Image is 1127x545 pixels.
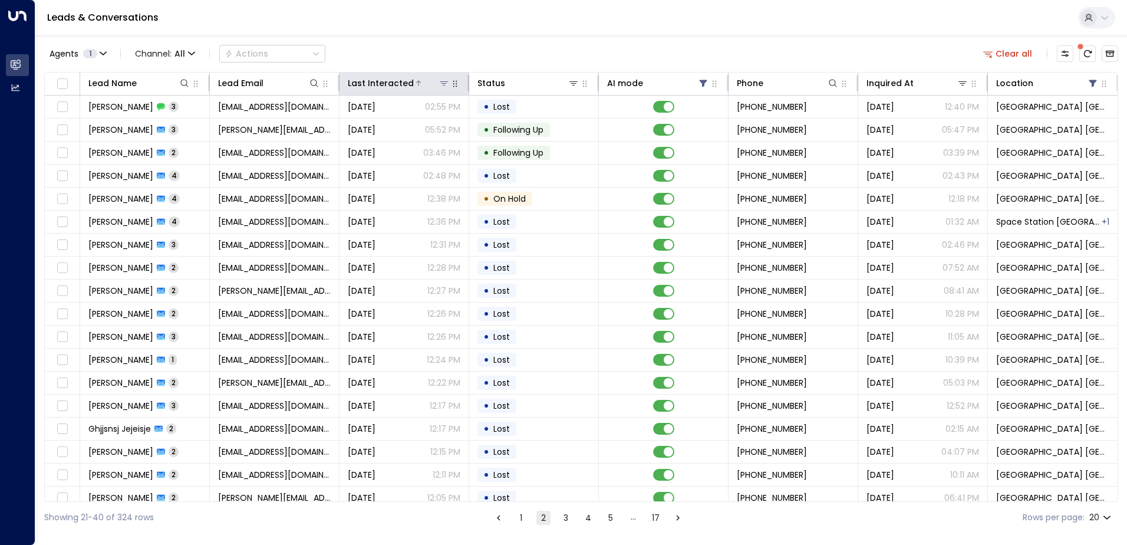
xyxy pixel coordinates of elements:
span: +447854407482 [737,400,807,412]
button: Customize [1057,45,1073,62]
p: 12:28 PM [427,262,460,274]
span: Toggle select row [55,169,70,183]
span: Toggle select row [55,215,70,229]
div: Lead Email [218,76,263,90]
span: 3 [169,331,179,342]
div: • [483,235,489,255]
span: Lost [493,285,510,297]
div: Inquired At [866,76,968,90]
span: Channel: [130,45,200,62]
span: Sep 14, 2025 [866,492,894,504]
span: 4 [169,216,180,226]
div: Status [477,76,579,90]
span: Toggle select row [55,399,70,413]
span: Space Station Castle Bromwich [996,308,1109,320]
span: Rebecca Bailey [88,216,153,228]
div: AI mode [607,76,709,90]
span: Lost [493,331,510,343]
span: morning@hotmail.com [218,423,331,435]
span: samira.hussain888@outlook.com [218,331,331,343]
p: 12:17 PM [430,400,460,412]
p: 12:17 PM [430,423,460,435]
span: Oct 07, 2025 [348,331,375,343]
span: +447983872967 [737,446,807,458]
span: Shemul Aktar [88,400,153,412]
p: 02:55 PM [425,101,460,113]
span: Space Station Castle Bromwich [996,239,1109,251]
span: 2 [169,377,179,388]
span: +447763242590 [737,239,807,251]
span: Sep 28, 2025 [866,423,894,435]
span: Toggle select row [55,491,70,505]
span: Oct 07, 2025 [348,354,375,366]
span: 2 [169,493,179,503]
span: Lost [493,101,510,113]
span: Oct 07, 2025 [348,262,375,274]
p: 12:40 PM [945,101,979,113]
div: Lead Name [88,76,190,90]
span: Ghjjsnsj Jejeisje [88,423,151,435]
span: 2 [166,423,176,434]
span: ben.j.english@icloud.com [218,170,331,182]
span: wealth_rudder9s@icloud.com [218,262,331,274]
span: Toggle select row [55,261,70,275]
span: Oct 07, 2025 [348,124,375,136]
span: Oct 07, 2025 [348,469,375,481]
span: Oct 07, 2025 [348,216,375,228]
span: Brian Bramley [88,308,153,320]
a: Leads & Conversations [47,11,159,24]
span: Oct 07, 2025 [348,147,375,159]
span: alex.tross@carterjonas.co.uk [218,492,331,504]
span: Toggle select row [55,284,70,298]
p: 12:18 PM [948,193,979,205]
span: Lost [493,170,510,182]
div: • [483,212,489,232]
div: • [483,327,489,347]
p: 08:41 AM [944,285,979,297]
span: All [174,49,185,58]
p: 07:52 AM [943,262,979,274]
span: Space Station Castle Bromwich [996,193,1109,205]
span: 2 [169,308,179,319]
button: Actions [219,45,325,63]
span: Space Station Castle Bromwich [996,492,1109,504]
p: 05:47 PM [942,124,979,136]
span: +447737129843 [737,147,807,159]
span: 2 [169,147,179,157]
span: Oct 07, 2025 [866,101,894,113]
div: • [483,189,489,209]
p: 12:05 PM [427,492,460,504]
span: +447795347459 [737,124,807,136]
span: 1 [169,354,177,365]
div: • [483,304,489,324]
span: 19lkuku@student.parkhall.org [218,469,331,481]
span: Following Up [493,147,543,159]
button: Go to page 1 [514,511,528,525]
span: Lyrik Foley [88,239,153,251]
p: 12:11 PM [433,469,460,481]
div: • [483,120,489,140]
span: +447916635774 [737,170,807,182]
span: Toggle select row [55,422,70,436]
div: 20 [1089,509,1113,526]
span: 3 [169,101,179,111]
span: 2 [169,470,179,480]
button: Archived Leads [1102,45,1118,62]
span: 2 [169,446,179,457]
span: Aaron Hodgson [88,147,153,159]
div: • [483,143,489,163]
span: Oct 02, 2025 [866,331,894,343]
span: Oct 06, 2025 [866,193,894,205]
span: Sep 28, 2025 [866,400,894,412]
div: Showing 21-40 of 324 rows [44,511,154,524]
span: morrisdxn@googlemail.com [218,193,331,205]
span: +447858550435 [737,262,807,274]
span: Space Station Castle Bromwich [996,147,1109,159]
span: lyrikfoley1@icloud.com [218,239,331,251]
span: Alex Tross [88,492,153,504]
div: Inquired At [866,76,914,90]
span: Space Station Castle Bromwich [996,101,1109,113]
p: 10:39 PM [945,354,979,366]
div: • [483,373,489,393]
p: 12:15 PM [430,446,460,458]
